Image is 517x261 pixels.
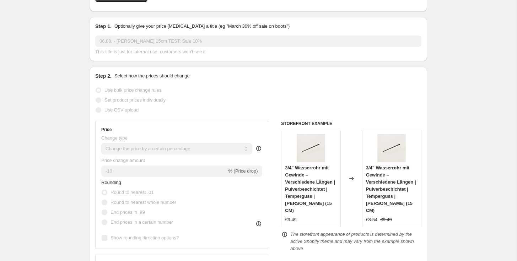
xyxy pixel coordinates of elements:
input: 30% off holiday sale [95,36,421,47]
h3: Price [101,127,112,132]
img: wasserrohr-temperguss-pamo-fuer-diy-moebel_80x.webp [377,134,406,162]
span: 3/4" Wasserrohr mit Gewinde – Verschiedene Längen | Pulverbeschichtet | Temperguss | [PERSON_NAME... [366,165,416,213]
i: The storefront appearance of products is determined by the active Shopify theme and may vary from... [290,232,414,251]
span: 3/4" Wasserrohr mit Gewinde – Verschiedene Längen | Pulverbeschichtet | Temperguss | [PERSON_NAME... [285,165,335,213]
p: Optionally give your price [MEDICAL_DATA] a title (eg "March 30% off sale on boots") [114,23,290,30]
span: % (Price drop) [228,168,258,174]
div: help [255,145,262,152]
span: Use bulk price change rules [104,87,161,93]
span: Round to nearest whole number [111,200,176,205]
span: Price change amount [101,158,145,163]
span: End prices in a certain number [111,219,173,225]
img: wasserrohr-temperguss-pamo-fuer-diy-moebel_80x.webp [297,134,325,162]
p: Select how the prices should change [114,72,190,80]
span: This title is just for internal use, customers won't see it [95,49,205,54]
h2: Step 1. [95,23,112,30]
span: Set product prices individually [104,97,166,103]
span: Use CSV upload [104,107,139,113]
span: End prices in .99 [111,210,145,215]
h2: Step 2. [95,72,112,80]
strike: €9.49 [380,216,392,223]
input: -15 [101,165,227,177]
span: Rounding [101,180,121,185]
span: Change type [101,135,128,141]
div: €9.49 [285,216,297,223]
span: Show rounding direction options? [111,235,179,240]
h6: STOREFRONT EXAMPLE [281,121,421,126]
span: Round to nearest .01 [111,190,154,195]
div: €8.54 [366,216,378,223]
